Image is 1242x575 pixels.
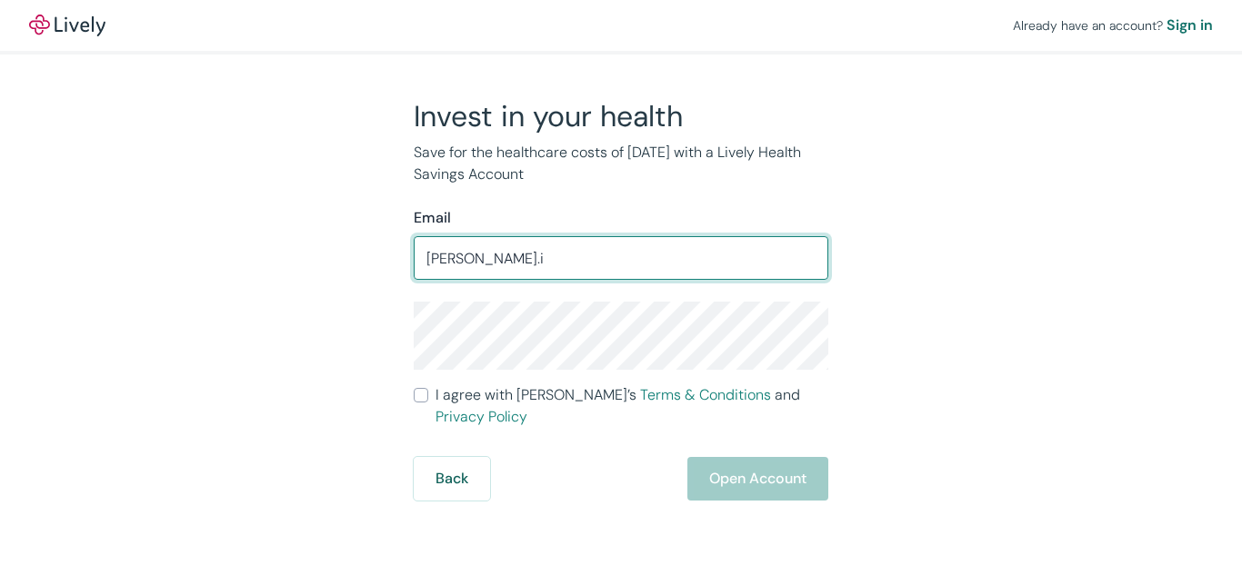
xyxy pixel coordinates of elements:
[29,15,105,36] img: Lively
[436,407,527,426] a: Privacy Policy
[1013,15,1213,36] div: Already have an account?
[414,98,828,134] h2: Invest in your health
[29,15,105,36] a: LivelyLively
[1167,15,1213,36] a: Sign in
[414,207,451,229] label: Email
[414,457,490,501] button: Back
[436,384,828,428] span: I agree with [PERSON_NAME]’s and
[640,385,771,404] a: Terms & Conditions
[414,142,828,185] p: Save for the healthcare costs of [DATE] with a Lively Health Savings Account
